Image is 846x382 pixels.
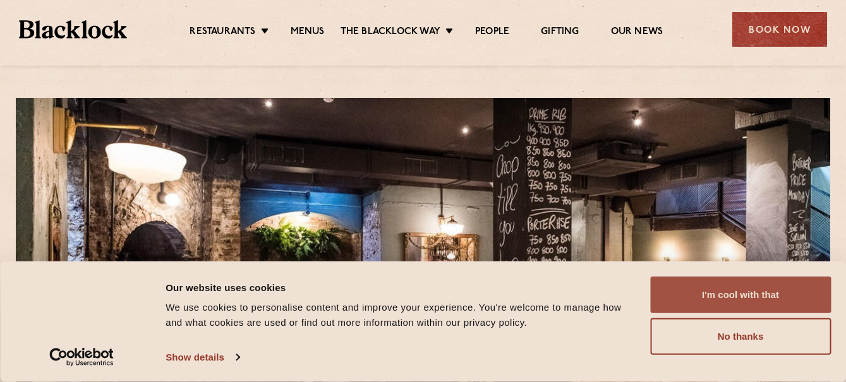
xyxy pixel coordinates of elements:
a: The Blacklock Way [341,26,440,40]
button: No thanks [650,318,831,355]
a: Menus [291,26,325,40]
div: Book Now [732,12,827,47]
a: Gifting [541,26,579,40]
a: Restaurants [190,26,255,40]
a: Show details [166,348,239,367]
a: Usercentrics Cookiebot - opens in a new window [27,348,137,367]
div: Our website uses cookies [166,280,636,295]
a: People [475,26,509,40]
div: We use cookies to personalise content and improve your experience. You're welcome to manage how a... [166,300,636,330]
img: BL_Textured_Logo-footer-cropped.svg [19,20,127,39]
button: I'm cool with that [650,277,831,313]
a: Our News [611,26,663,40]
